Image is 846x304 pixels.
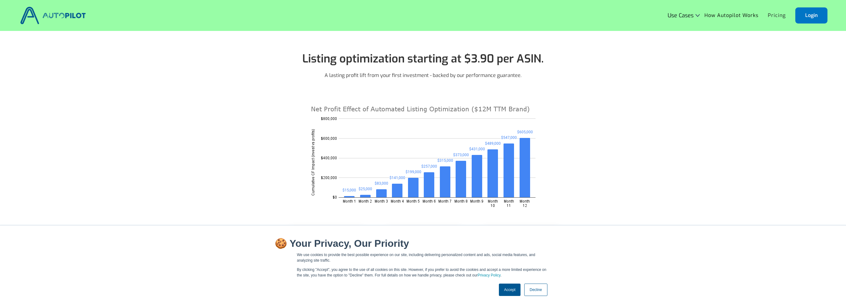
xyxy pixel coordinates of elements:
div: Use Cases [668,12,694,19]
p: A lasting profit lift from your first investment - backed by our performance guarantee. [325,72,521,79]
div: Use Cases [668,12,700,19]
a: Privacy Policy [478,273,500,277]
a: How Autopilot Works [700,10,763,21]
p: By clicking "Accept", you agree to the use of all cookies on this site. However, if you prefer to... [297,267,549,278]
a: Pricing [763,10,790,21]
p: We use cookies to provide the best possible experience on our site, including delivering personal... [297,252,549,263]
span: Listing optimization starting at $3.90 per ASIN. [302,51,544,66]
a: Accept [499,284,521,296]
h2: 🍪 Your Privacy, Our Priority [275,238,572,249]
a: Decline [524,284,547,296]
img: Icon Rounded Chevron Dark - BRIX Templates [695,14,700,17]
a: Login [795,7,827,24]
